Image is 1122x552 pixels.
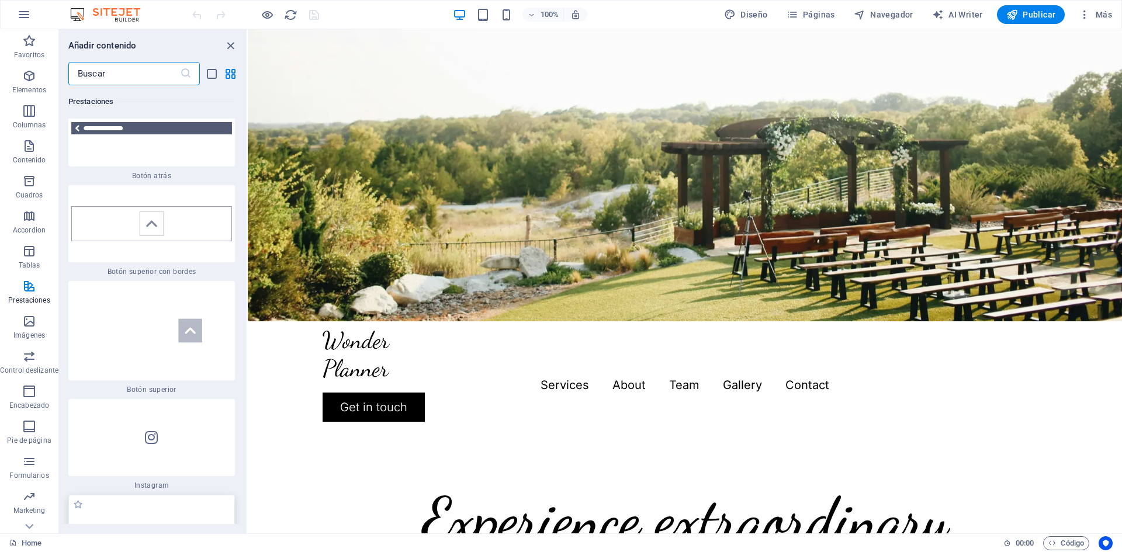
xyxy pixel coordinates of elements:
[284,8,297,22] i: Volver a cargar página
[854,9,913,20] span: Navegador
[522,8,564,22] button: 100%
[997,5,1065,24] button: Publicar
[13,155,46,165] p: Contenido
[68,89,235,180] div: Botón atrás
[14,50,44,60] p: Favoritos
[1016,536,1034,550] span: 00 00
[68,399,235,490] div: Instagram
[13,331,45,340] p: Imágenes
[782,5,840,24] button: Páginas
[849,5,918,24] button: Navegador
[68,385,235,394] span: Botón superior
[67,8,155,22] img: Editor Logo
[223,39,237,53] button: close panel
[68,267,235,276] span: Botón superior con bordes
[719,5,773,24] div: Diseño (Ctrl+Alt+Y)
[68,95,235,109] h6: Prestaciones
[9,401,49,410] p: Encabezado
[540,8,559,22] h6: 100%
[570,9,581,20] i: Al redimensionar, ajustar el nivel de zoom automáticamente para ajustarse al dispositivo elegido.
[1003,536,1034,550] h6: Tiempo de la sesión
[787,9,835,20] span: Páginas
[68,62,180,85] input: Buscar
[68,39,136,53] h6: Añadir contenido
[71,122,232,134] img: back-button.svg
[71,206,232,241] img: back-to-top-bordered1.svg
[16,190,43,200] p: Cuadros
[724,9,768,20] span: Diseño
[1099,536,1113,550] button: Usercentrics
[1006,9,1056,20] span: Publicar
[205,67,219,81] button: list-view
[13,225,46,235] p: Accordion
[1074,5,1117,24] button: Más
[927,5,988,24] button: AI Writer
[1024,539,1026,547] span: :
[1048,536,1084,550] span: Código
[19,261,40,270] p: Tablas
[12,85,46,95] p: Elementos
[13,506,46,515] p: Marketing
[1043,536,1089,550] button: Código
[932,9,983,20] span: AI Writer
[223,67,237,81] button: grid-view
[8,296,50,305] p: Prestaciones
[13,120,46,130] p: Columnas
[7,436,51,445] p: Pie de página
[260,8,274,22] button: Haz clic para salir del modo de previsualización y seguir editando
[68,171,235,180] span: Botón atrás
[71,284,232,377] img: back-to-topbutton.svg
[9,536,41,550] a: Haz clic para cancelar la selección y doble clic para abrir páginas
[719,5,773,24] button: Diseño
[68,481,235,490] span: Instagram
[283,8,297,22] button: reload
[1079,9,1112,20] span: Más
[73,499,83,509] span: Añadir a favoritos
[9,471,49,480] p: Formularios
[68,185,235,276] div: Botón superior con bordes
[68,281,235,394] div: Botón superior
